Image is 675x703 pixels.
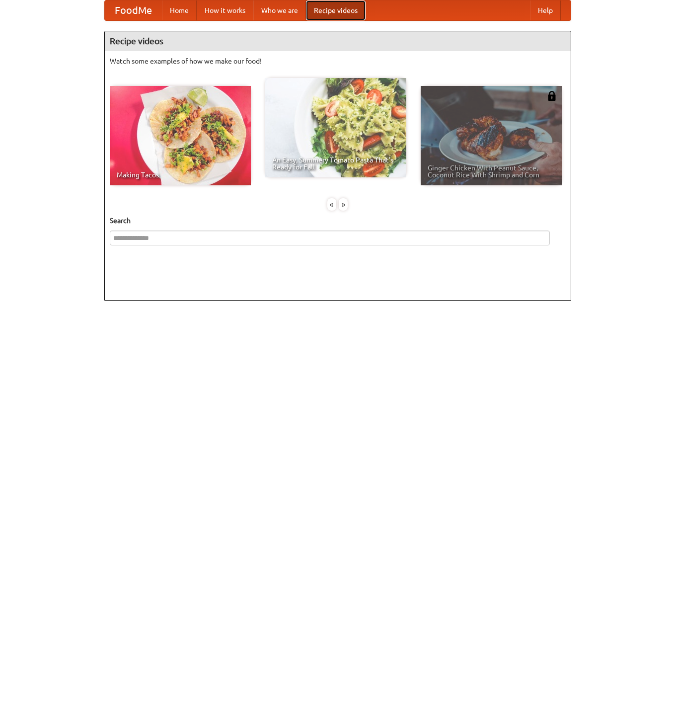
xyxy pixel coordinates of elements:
div: » [339,198,348,211]
a: Recipe videos [306,0,366,20]
a: Home [162,0,197,20]
span: An Easy, Summery Tomato Pasta That's Ready for Fall [272,156,399,170]
a: FoodMe [105,0,162,20]
a: How it works [197,0,253,20]
a: An Easy, Summery Tomato Pasta That's Ready for Fall [265,78,406,177]
img: 483408.png [547,91,557,101]
p: Watch some examples of how we make our food! [110,56,566,66]
h5: Search [110,216,566,226]
a: Help [530,0,561,20]
a: Who we are [253,0,306,20]
span: Making Tacos [117,171,244,178]
h4: Recipe videos [105,31,571,51]
a: Making Tacos [110,86,251,185]
div: « [327,198,336,211]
